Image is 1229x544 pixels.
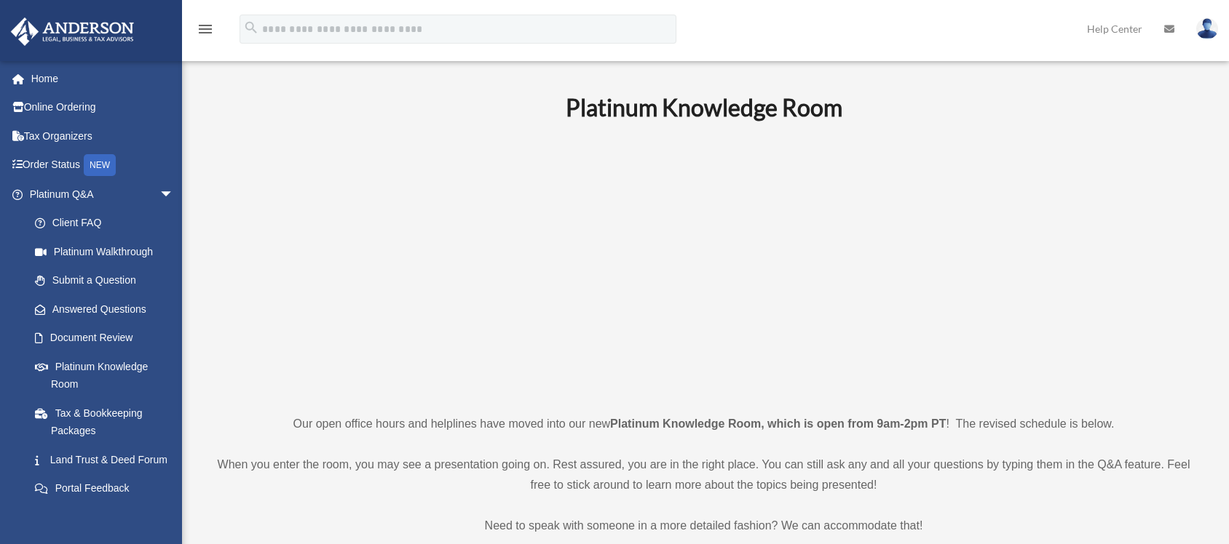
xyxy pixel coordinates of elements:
[20,474,196,503] a: Portal Feedback
[20,445,196,474] a: Land Trust & Deed Forum
[10,93,196,122] a: Online Ordering
[1196,18,1218,39] img: User Pic
[197,25,214,38] a: menu
[159,180,189,209] span: arrow_drop_down
[10,151,196,180] a: Order StatusNEW
[20,209,196,238] a: Client FAQ
[7,17,138,46] img: Anderson Advisors Platinum Portal
[197,20,214,38] i: menu
[84,154,116,176] div: NEW
[566,93,842,121] b: Platinum Knowledge Room
[20,266,196,295] a: Submit a Question
[20,352,189,399] a: Platinum Knowledge Room
[20,399,196,445] a: Tax & Bookkeeping Packages
[10,180,196,209] a: Platinum Q&Aarrow_drop_down
[10,121,196,151] a: Tax Organizers
[20,295,196,324] a: Answered Questions
[243,20,259,36] i: search
[208,414,1200,434] p: Our open office hours and helplines have moved into our new ! The revised schedule is below.
[610,417,946,430] strong: Platinum Knowledge Room, which is open from 9am-2pm PT
[486,141,922,387] iframe: 231110_Toby_KnowledgeRoom
[20,324,196,353] a: Document Review
[20,237,196,266] a: Platinum Walkthrough
[208,455,1200,495] p: When you enter the room, you may see a presentation going on. Rest assured, you are in the right ...
[208,516,1200,536] p: Need to speak with someone in a more detailed fashion? We can accommodate that!
[10,64,196,93] a: Home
